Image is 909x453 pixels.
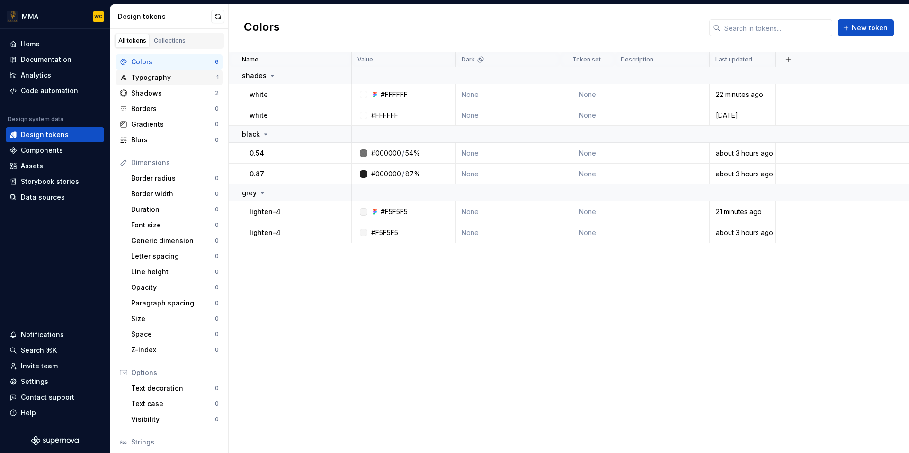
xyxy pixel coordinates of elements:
[242,71,267,80] p: shades
[215,315,219,322] div: 0
[560,201,615,222] td: None
[715,56,752,63] p: Last updated
[94,13,103,20] div: WG
[127,218,223,233] a: Font size0
[131,252,215,261] div: Letter spacing
[21,130,69,139] div: Design tokens
[215,331,219,338] div: 0
[215,121,219,128] div: 0
[6,327,104,342] button: Notifications
[852,23,888,33] span: New token
[127,171,223,186] a: Border radius0
[127,327,223,342] a: Space0
[21,346,57,355] div: Search ⌘K
[131,330,215,339] div: Space
[131,104,215,113] div: Borders
[242,130,260,139] p: black
[456,201,560,222] td: None
[560,84,615,105] td: None
[127,249,223,264] a: Letter spacing0
[127,264,223,279] a: Line height0
[621,56,653,63] p: Description
[131,205,215,214] div: Duration
[127,311,223,326] a: Size0
[116,117,223,132] a: Gradients0
[21,361,58,371] div: Invite team
[131,73,216,82] div: Typography
[31,436,79,445] svg: Supernova Logo
[6,68,104,83] a: Analytics
[21,70,51,80] div: Analytics
[215,299,219,307] div: 0
[131,135,215,145] div: Blurs
[215,221,219,229] div: 0
[215,384,219,392] div: 0
[21,39,40,49] div: Home
[6,358,104,374] a: Invite team
[215,174,219,182] div: 0
[116,101,223,116] a: Borders0
[21,177,79,186] div: Storybook stories
[710,207,775,217] div: 21 minutes ago
[402,148,404,158] div: /
[244,19,280,36] h2: Colors
[405,169,420,179] div: 87%
[560,222,615,243] td: None
[215,136,219,144] div: 0
[6,36,104,52] a: Home
[131,236,215,245] div: Generic dimension
[21,86,78,96] div: Code automation
[8,115,63,123] div: Design system data
[127,412,223,427] a: Visibility0
[127,280,223,295] a: Opacity0
[131,368,219,377] div: Options
[21,408,36,418] div: Help
[118,12,211,21] div: Design tokens
[127,233,223,248] a: Generic dimension0
[250,207,281,217] p: lighten-4
[381,207,408,217] div: #F5F5F5
[131,120,215,129] div: Gradients
[6,83,104,98] a: Code automation
[131,174,215,183] div: Border radius
[215,346,219,354] div: 0
[710,111,775,120] div: [DATE]
[456,222,560,243] td: None
[456,164,560,184] td: None
[721,19,832,36] input: Search in tokens...
[131,383,215,393] div: Text decoration
[6,158,104,174] a: Assets
[456,84,560,105] td: None
[116,86,223,101] a: Shadows2
[371,111,398,120] div: #FFFFFF
[242,56,258,63] p: Name
[21,192,65,202] div: Data sources
[6,390,104,405] button: Contact support
[371,148,401,158] div: #000000
[7,11,18,22] img: fc29cc6a-6774-4435-a82d-a6acdc4f5b8b.png
[371,169,401,179] div: #000000
[131,267,215,277] div: Line height
[131,220,215,230] div: Font size
[21,146,63,155] div: Components
[216,74,219,81] div: 1
[250,111,268,120] p: white
[21,377,48,386] div: Settings
[402,169,404,179] div: /
[6,343,104,358] button: Search ⌘K
[215,89,219,97] div: 2
[456,105,560,126] td: None
[710,228,775,237] div: about 3 hours ago
[131,189,215,199] div: Border width
[215,400,219,408] div: 0
[381,90,408,99] div: #FFFFFF
[838,19,894,36] button: New token
[6,405,104,420] button: Help
[405,148,420,158] div: 54%
[127,381,223,396] a: Text decoration0
[215,253,219,260] div: 0
[127,186,223,201] a: Border width0
[131,415,215,424] div: Visibility
[215,190,219,198] div: 0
